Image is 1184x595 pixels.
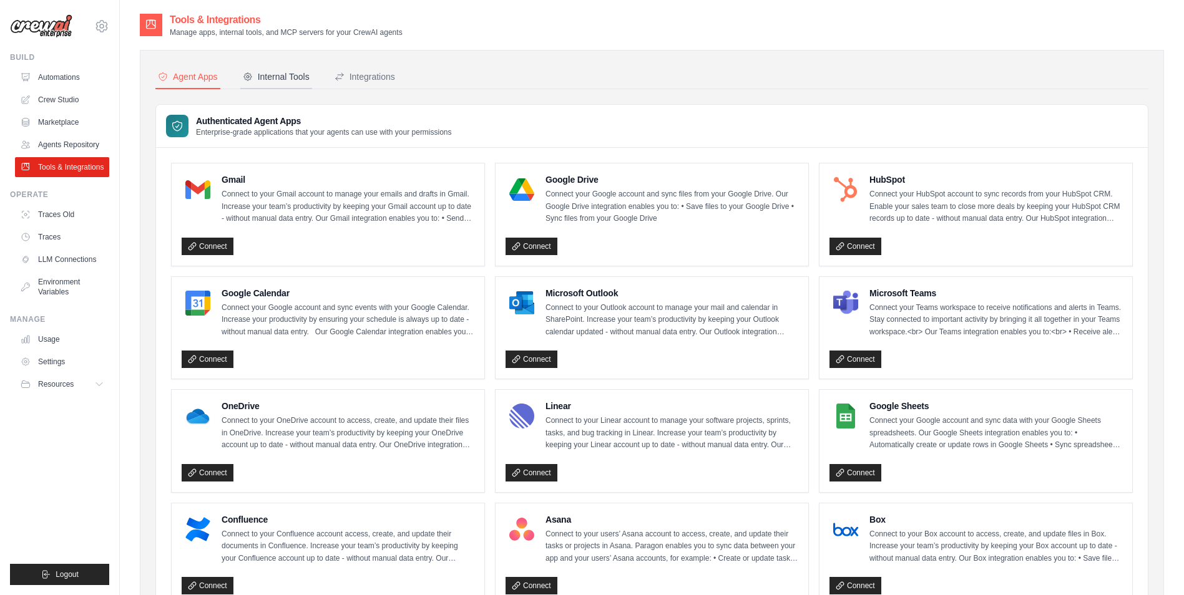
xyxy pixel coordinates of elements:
[869,513,1122,526] h4: Box
[869,528,1122,565] p: Connect to your Box account to access, create, and update files in Box. Increase your team’s prod...
[158,70,218,83] div: Agent Apps
[182,464,233,481] a: Connect
[185,177,210,202] img: Gmail Logo
[829,464,881,481] a: Connect
[869,173,1122,186] h4: HubSpot
[506,577,557,594] a: Connect
[546,513,798,526] h4: Asana
[506,464,557,481] a: Connect
[222,287,474,299] h4: Google Calendar
[182,351,233,368] a: Connect
[10,190,109,200] div: Operate
[506,238,557,255] a: Connect
[222,513,474,526] h4: Confluence
[15,90,109,110] a: Crew Studio
[509,177,534,202] img: Google Drive Logo
[222,302,474,339] p: Connect your Google account and sync events with your Google Calendar. Increase your productivity...
[222,173,474,186] h4: Gmail
[15,67,109,87] a: Automations
[15,272,109,302] a: Environment Variables
[222,415,474,452] p: Connect to your OneDrive account to access, create, and update their files in OneDrive. Increase ...
[15,227,109,247] a: Traces
[182,238,233,255] a: Connect
[335,70,395,83] div: Integrations
[10,52,109,62] div: Build
[38,379,74,389] span: Resources
[15,205,109,225] a: Traces Old
[546,400,798,412] h4: Linear
[869,188,1122,225] p: Connect your HubSpot account to sync records from your HubSpot CRM. Enable your sales team to clo...
[829,351,881,368] a: Connect
[833,517,858,542] img: Box Logo
[546,173,798,186] h4: Google Drive
[509,517,534,542] img: Asana Logo
[332,65,398,89] button: Integrations
[833,291,858,316] img: Microsoft Teams Logo
[185,291,210,316] img: Google Calendar Logo
[15,249,109,269] a: LLM Connections
[869,400,1122,412] h4: Google Sheets
[546,528,798,565] p: Connect to your users’ Asana account to access, create, and update their tasks or projects in Asa...
[833,177,858,202] img: HubSpot Logo
[155,65,220,89] button: Agent Apps
[509,404,534,428] img: Linear Logo
[15,135,109,155] a: Agents Repository
[15,112,109,132] a: Marketplace
[546,415,798,452] p: Connect to your Linear account to manage your software projects, sprints, tasks, and bug tracking...
[170,27,403,37] p: Manage apps, internal tools, and MCP servers for your CrewAI agents
[869,287,1122,299] h4: Microsoft Teams
[869,302,1122,339] p: Connect your Teams workspace to receive notifications and alerts in Teams. Stay connected to impo...
[10,14,72,38] img: Logo
[243,70,310,83] div: Internal Tools
[182,577,233,594] a: Connect
[15,329,109,349] a: Usage
[185,517,210,542] img: Confluence Logo
[15,374,109,394] button: Resources
[546,302,798,339] p: Connect to your Outlook account to manage your mail and calendar in SharePoint. Increase your tea...
[833,404,858,428] img: Google Sheets Logo
[15,352,109,372] a: Settings
[196,127,452,137] p: Enterprise-grade applications that your agents can use with your permissions
[10,564,109,585] button: Logout
[15,157,109,177] a: Tools & Integrations
[546,287,798,299] h4: Microsoft Outlook
[509,291,534,316] img: Microsoft Outlook Logo
[506,351,557,368] a: Connect
[10,314,109,324] div: Manage
[829,577,881,594] a: Connect
[222,188,474,225] p: Connect to your Gmail account to manage your emails and drafts in Gmail. Increase your team’s pro...
[222,400,474,412] h4: OneDrive
[196,115,452,127] h3: Authenticated Agent Apps
[546,188,798,225] p: Connect your Google account and sync files from your Google Drive. Our Google Drive integration e...
[222,528,474,565] p: Connect to your Confluence account access, create, and update their documents in Confluence. Incr...
[185,404,210,428] img: OneDrive Logo
[56,569,79,579] span: Logout
[869,415,1122,452] p: Connect your Google account and sync data with your Google Sheets spreadsheets. Our Google Sheets...
[170,12,403,27] h2: Tools & Integrations
[240,65,312,89] button: Internal Tools
[829,238,881,255] a: Connect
